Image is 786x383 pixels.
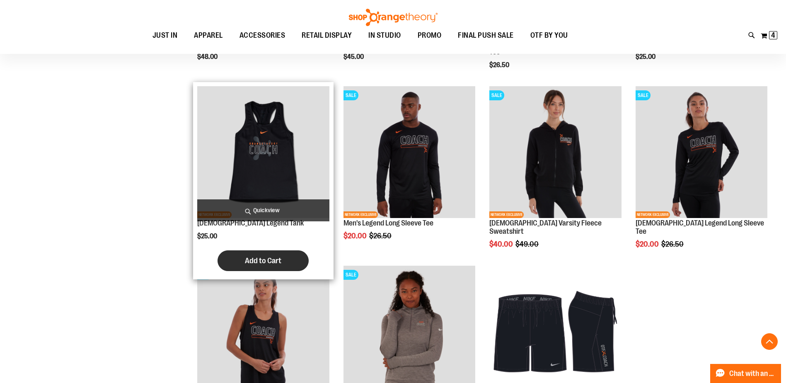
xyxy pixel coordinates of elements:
a: OTF Ladies Coach FA22 Legend LS Tee - Black primary imageSALENETWORK EXCLUSIVE [636,86,767,219]
button: Chat with an Expert [710,364,781,383]
a: OTF Mens Coach FA22 Legend 2.0 LS Tee - Black primary imageSALENETWORK EXCLUSIVE [343,86,475,219]
span: IN STUDIO [368,26,401,45]
img: Shop Orangetheory [348,9,439,26]
span: RETAIL DISPLAY [302,26,352,45]
a: OTF Ladies Coach FA22 Varsity Fleece Full Zip - Black primary imageSALENETWORK EXCLUSIVE [489,86,621,219]
span: NETWORK EXCLUSIVE [343,211,378,218]
button: Back To Top [761,333,778,350]
span: $25.00 [197,233,218,240]
img: OTF Ladies Coach FA22 Varsity Fleece Full Zip - Black primary image [489,86,621,218]
div: product [631,82,771,269]
span: $26.50 [661,240,685,248]
span: $25.00 [636,53,657,61]
img: OTF Ladies Coach FA23 Legend Tank - Black primary image [197,86,329,218]
a: Quickview [197,199,329,221]
img: OTF Mens Coach FA22 Legend 2.0 LS Tee - Black primary image [343,86,475,218]
a: [DEMOGRAPHIC_DATA] Legend Long Sleeve Tee [489,39,618,56]
span: JUST IN [152,26,178,45]
span: $40.00 [489,240,514,248]
button: Add to Cart [218,250,309,271]
span: FINAL PUSH SALE [458,26,514,45]
a: [DEMOGRAPHIC_DATA] Varsity Fleece Sweatshirt [489,219,602,235]
span: NETWORK EXCLUSIVE [489,211,524,218]
span: 4 [771,31,775,39]
a: OTF Ladies Coach FA23 Legend Tank - Black primary imageNETWORK EXCLUSIVE [197,86,329,219]
span: PROMO [418,26,442,45]
span: SALE [343,90,358,100]
span: Chat with an Expert [729,370,776,378]
span: $20.00 [343,232,368,240]
span: ACCESSORIES [239,26,285,45]
span: $49.00 [515,240,540,248]
span: SALE [489,90,504,100]
div: product [485,82,625,269]
div: product [193,82,333,279]
span: $26.50 [369,232,393,240]
span: $45.00 [343,53,365,61]
span: NETWORK EXCLUSIVE [636,211,670,218]
img: OTF Ladies Coach FA22 Legend LS Tee - Black primary image [636,86,767,218]
span: APPAREL [194,26,223,45]
a: [DEMOGRAPHIC_DATA] Legend Long Sleeve Tee [636,219,764,235]
a: [DEMOGRAPHIC_DATA] Legend Tank [197,219,304,227]
span: OTF BY YOU [530,26,568,45]
span: $48.00 [197,53,219,61]
span: SALE [636,90,651,100]
span: SALE [343,270,358,280]
span: Add to Cart [245,256,281,265]
span: $26.50 [489,61,510,69]
span: $20.00 [636,240,660,248]
a: Men's Legend Long Sleeve Tee [343,219,433,227]
div: product [339,82,479,261]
